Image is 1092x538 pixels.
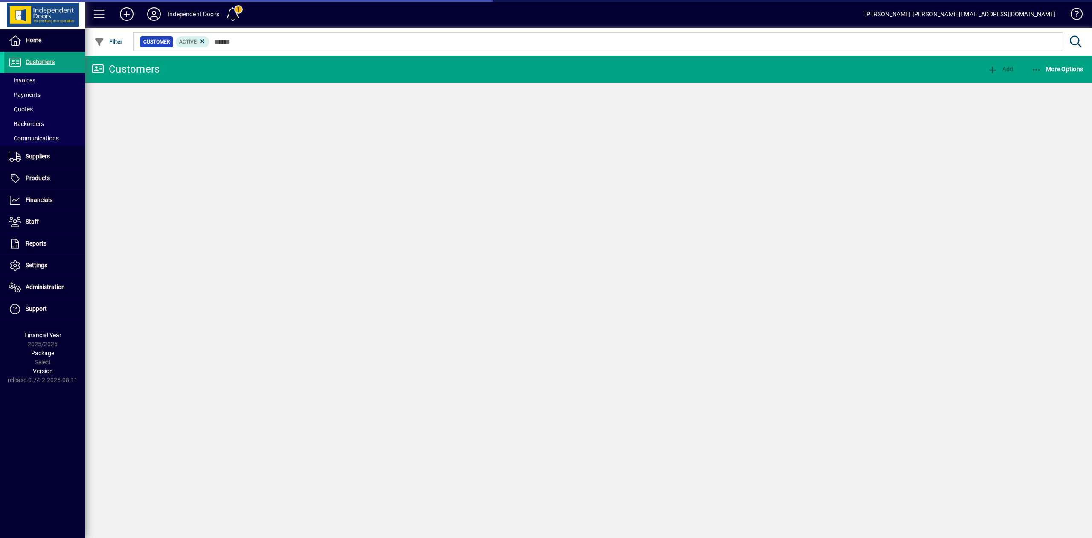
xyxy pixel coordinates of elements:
[4,168,85,189] a: Products
[9,135,59,142] span: Communications
[26,37,41,44] span: Home
[26,284,65,290] span: Administration
[26,305,47,312] span: Support
[1064,2,1081,29] a: Knowledge Base
[9,77,35,84] span: Invoices
[4,117,85,131] a: Backorders
[9,106,33,113] span: Quotes
[26,218,39,225] span: Staff
[4,233,85,254] a: Reports
[33,368,53,374] span: Version
[4,190,85,211] a: Financials
[4,73,85,88] a: Invoices
[92,34,125,50] button: Filter
[4,255,85,276] a: Settings
[143,38,170,46] span: Customer
[987,66,1013,73] span: Add
[26,153,50,160] span: Suppliers
[176,36,210,47] mat-chip: Activation Status: Active
[113,6,140,22] button: Add
[140,6,168,22] button: Profile
[26,196,52,203] span: Financials
[4,88,85,102] a: Payments
[26,175,50,181] span: Products
[4,211,85,233] a: Staff
[1029,61,1086,77] button: More Options
[26,58,55,65] span: Customers
[26,240,46,247] span: Reports
[24,332,61,339] span: Financial Year
[4,277,85,298] a: Administration
[94,38,123,45] span: Filter
[26,262,47,269] span: Settings
[4,102,85,117] a: Quotes
[31,350,54,357] span: Package
[4,30,85,51] a: Home
[9,120,44,127] span: Backorders
[864,7,1056,21] div: [PERSON_NAME] [PERSON_NAME][EMAIL_ADDRESS][DOMAIN_NAME]
[168,7,219,21] div: Independent Doors
[1031,66,1083,73] span: More Options
[985,61,1015,77] button: Add
[4,131,85,146] a: Communications
[92,62,160,76] div: Customers
[4,298,85,320] a: Support
[179,39,197,45] span: Active
[9,91,41,98] span: Payments
[4,146,85,167] a: Suppliers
